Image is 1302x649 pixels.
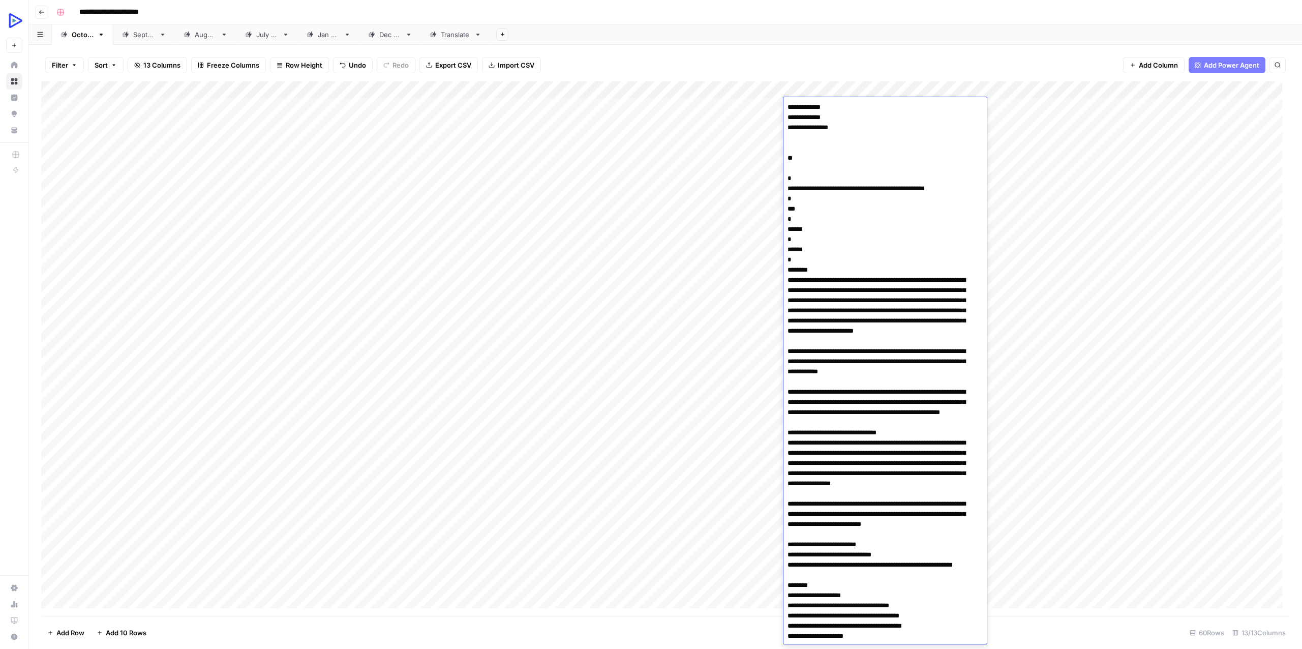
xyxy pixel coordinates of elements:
[128,57,187,73] button: 13 Columns
[392,60,409,70] span: Redo
[88,57,124,73] button: Sort
[52,24,113,45] a: [DATE]
[1228,625,1290,641] div: 13/13 Columns
[143,60,180,70] span: 13 Columns
[6,12,24,30] img: OpenReplay Logo
[435,60,471,70] span: Export CSV
[6,57,22,73] a: Home
[6,122,22,138] a: Your Data
[6,106,22,122] a: Opportunities
[318,29,340,40] div: [DATE]
[1123,57,1185,73] button: Add Column
[6,612,22,629] a: Learning Hub
[270,57,329,73] button: Row Height
[133,29,155,40] div: [DATE]
[377,57,415,73] button: Redo
[6,73,22,90] a: Browse
[6,629,22,645] button: Help + Support
[6,580,22,596] a: Settings
[256,29,278,40] div: [DATE]
[286,60,322,70] span: Row Height
[72,29,94,40] div: [DATE]
[1204,60,1259,70] span: Add Power Agent
[236,24,298,45] a: [DATE]
[421,24,490,45] a: Translate
[6,90,22,106] a: Insights
[498,60,534,70] span: Import CSV
[1139,60,1178,70] span: Add Column
[45,57,84,73] button: Filter
[175,24,236,45] a: [DATE]
[106,628,146,638] span: Add 10 Rows
[349,60,366,70] span: Undo
[95,60,108,70] span: Sort
[1186,625,1228,641] div: 60 Rows
[207,60,259,70] span: Freeze Columns
[195,29,217,40] div: [DATE]
[6,596,22,612] a: Usage
[6,8,22,34] button: Workspace: OpenReplay
[419,57,478,73] button: Export CSV
[41,625,90,641] button: Add Row
[482,57,541,73] button: Import CSV
[90,625,153,641] button: Add 10 Rows
[191,57,266,73] button: Freeze Columns
[359,24,421,45] a: [DATE]
[52,60,68,70] span: Filter
[1189,57,1265,73] button: Add Power Agent
[298,24,359,45] a: [DATE]
[113,24,175,45] a: [DATE]
[333,57,373,73] button: Undo
[379,29,401,40] div: [DATE]
[56,628,84,638] span: Add Row
[441,29,470,40] div: Translate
